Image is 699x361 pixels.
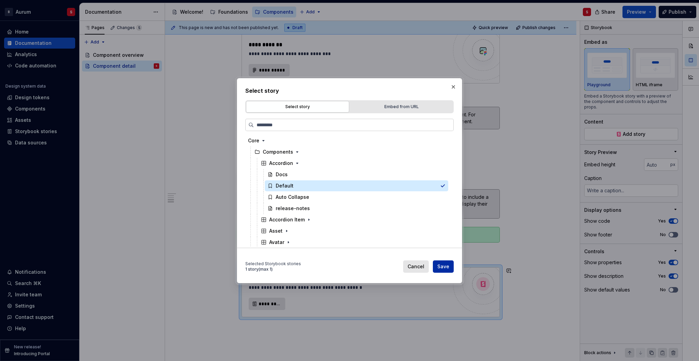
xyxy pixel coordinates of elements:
[437,263,449,270] span: Save
[248,103,347,110] div: Select story
[269,239,284,246] div: Avatar
[433,260,454,273] button: Save
[352,103,451,110] div: Embed from URL
[248,137,259,144] div: Core
[245,261,301,267] div: Selected Storybook stories
[269,160,293,167] div: Accordion
[263,149,293,155] div: Components
[276,171,288,178] div: Docs
[276,182,293,189] div: Default
[245,87,454,95] h2: Select story
[269,228,283,234] div: Asset
[245,267,301,272] div: 1 story (max 1)
[403,260,429,273] button: Cancel
[276,205,310,212] div: release-notes
[408,263,424,270] span: Cancel
[276,194,309,201] div: Auto Collapse
[269,216,305,223] div: Accordion Item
